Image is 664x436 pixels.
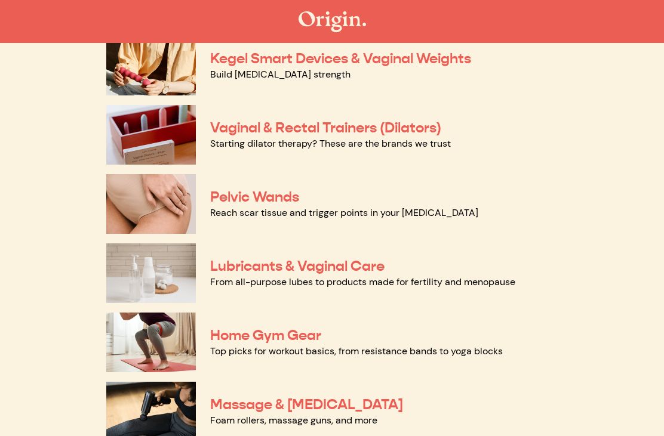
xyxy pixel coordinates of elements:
[210,395,403,413] a: Massage & [MEDICAL_DATA]
[106,105,196,165] img: Vaginal & Rectal Trainers (Dilators)
[210,188,299,206] a: Pelvic Wands
[299,11,366,32] img: The Origin Shop
[210,276,515,288] a: From all-purpose lubes to products made for fertility and menopause
[106,174,196,234] img: Pelvic Wands
[210,345,503,357] a: Top picks for workout basics, from resistance bands to yoga blocks
[106,313,196,372] img: Home Gym Gear
[210,326,321,344] a: Home Gym Gear
[210,119,441,137] a: Vaginal & Rectal Trainers (Dilators)
[106,36,196,95] img: Kegel Smart Devices & Vaginal Weights
[210,257,385,275] a: Lubricants & Vaginal Care
[210,206,478,219] a: Reach scar tissue and trigger points in your [MEDICAL_DATA]
[210,137,451,150] a: Starting dilator therapy? These are the brands we trust
[210,50,471,67] a: Kegel Smart Devices & Vaginal Weights
[210,68,351,81] a: Build [MEDICAL_DATA] strength
[210,414,377,426] a: Foam rollers, massage guns, and more
[106,243,196,303] img: Lubricants & Vaginal Care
